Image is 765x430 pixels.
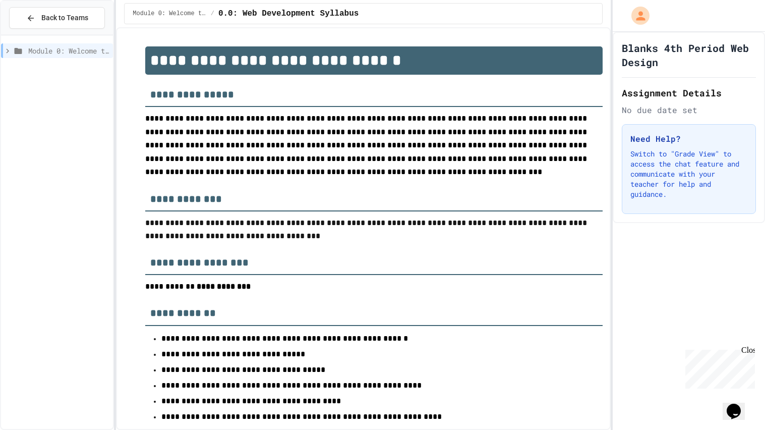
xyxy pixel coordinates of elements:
div: My Account [621,4,652,27]
div: Chat with us now!Close [4,4,70,64]
span: Module 0: Welcome to Web Development [28,45,109,56]
p: Switch to "Grade View" to access the chat feature and communicate with your teacher for help and ... [630,149,747,199]
span: Back to Teams [41,13,88,23]
span: / [211,10,214,18]
span: Module 0: Welcome to Web Development [133,10,206,18]
div: No due date set [622,104,756,116]
h3: Need Help? [630,133,747,145]
button: Back to Teams [9,7,105,29]
h1: Blanks 4th Period Web Design [622,41,756,69]
h2: Assignment Details [622,86,756,100]
iframe: chat widget [723,390,755,420]
iframe: chat widget [681,346,755,389]
span: 0.0: Web Development Syllabus [218,8,359,20]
